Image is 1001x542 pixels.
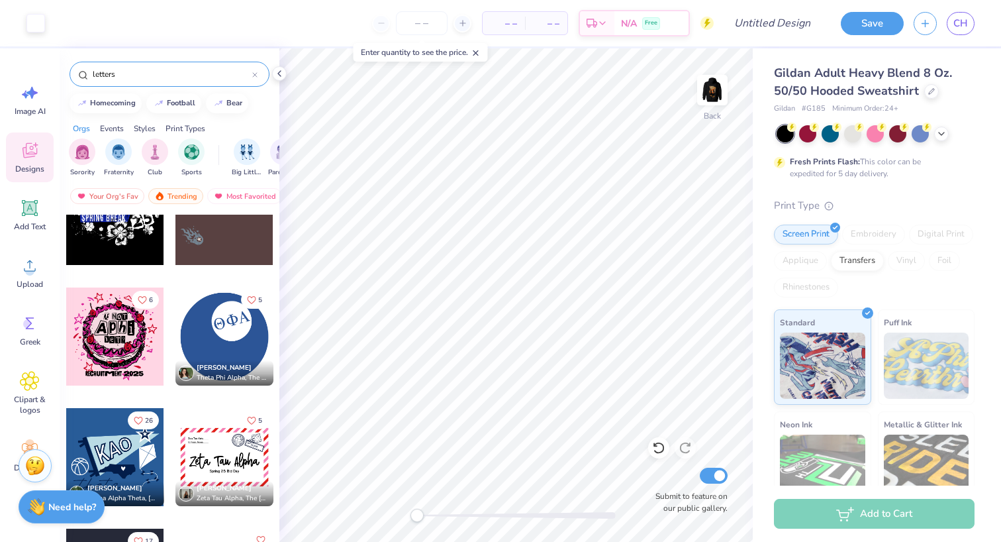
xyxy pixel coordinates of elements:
[790,156,860,167] strong: Fresh Prints Flash:
[111,144,126,160] img: Fraternity Image
[70,168,95,178] span: Sorority
[15,164,44,174] span: Designs
[645,19,657,28] span: Free
[704,110,721,122] div: Back
[69,138,95,178] button: filter button
[953,16,968,31] span: CH
[268,138,299,178] div: filter for Parent's Weekend
[178,138,205,178] div: filter for Sports
[240,144,254,160] img: Big Little Reveal Image
[909,225,973,244] div: Digital Print
[197,373,268,383] span: Theta Phi Alpha, The College of [US_STATE]
[90,99,136,107] div: homecoming
[14,462,46,473] span: Decorate
[780,333,865,399] img: Standard
[241,291,268,309] button: Like
[69,138,95,178] div: filter for Sorority
[241,411,268,429] button: Like
[70,188,144,204] div: Your Org's Fav
[258,417,262,424] span: 5
[841,12,904,35] button: Save
[774,225,838,244] div: Screen Print
[258,297,262,303] span: 5
[145,417,153,424] span: 26
[148,144,162,160] img: Club Image
[884,315,912,329] span: Puff Ink
[774,103,795,115] span: Gildan
[87,494,159,504] span: Kappa Alpha Theta, [GEOGRAPHIC_DATA]
[128,411,159,429] button: Like
[790,156,953,180] div: This color can be expedited for 5 day delivery.
[100,123,124,135] div: Events
[134,123,156,135] div: Styles
[146,93,201,113] button: football
[268,168,299,178] span: Parent's Weekend
[17,279,43,290] span: Upload
[396,11,448,35] input: – –
[884,435,969,501] img: Metallic & Glitter Ink
[276,144,291,160] img: Parent's Weekend Image
[232,138,262,178] button: filter button
[148,168,162,178] span: Club
[104,138,134,178] button: filter button
[154,191,165,201] img: trending.gif
[533,17,559,30] span: – –
[832,103,898,115] span: Minimum Order: 24 +
[648,490,728,514] label: Submit to feature on our public gallery.
[232,138,262,178] div: filter for Big Little Reveal
[491,17,517,30] span: – –
[142,138,168,178] button: filter button
[206,93,248,113] button: bear
[154,99,164,107] img: trend_line.gif
[774,251,827,271] div: Applique
[699,77,726,103] img: Back
[842,225,905,244] div: Embroidery
[197,494,268,504] span: Zeta Tau Alpha, The [GEOGRAPHIC_DATA][US_STATE] at [GEOGRAPHIC_DATA]
[197,484,252,493] span: [PERSON_NAME]
[780,435,865,501] img: Neon Ink
[774,198,975,213] div: Print Type
[724,10,821,36] input: Untitled Design
[75,144,90,160] img: Sorority Image
[87,484,142,493] span: [PERSON_NAME]
[132,291,159,309] button: Like
[268,138,299,178] button: filter button
[104,168,134,178] span: Fraternity
[354,43,488,62] div: Enter quantity to see the price.
[884,333,969,399] img: Puff Ink
[213,191,224,201] img: most_fav.gif
[947,12,975,35] a: CH
[410,509,424,522] div: Accessibility label
[8,394,52,415] span: Clipart & logos
[780,315,815,329] span: Standard
[197,363,252,372] span: [PERSON_NAME]
[831,251,884,271] div: Transfers
[780,417,812,431] span: Neon Ink
[148,188,203,204] div: Trending
[104,138,134,178] div: filter for Fraternity
[91,68,252,81] input: Try "Alpha"
[621,17,637,30] span: N/A
[15,106,46,117] span: Image AI
[929,251,960,271] div: Foil
[142,138,168,178] div: filter for Club
[73,123,90,135] div: Orgs
[207,188,282,204] div: Most Favorited
[167,99,195,107] div: football
[166,123,205,135] div: Print Types
[14,221,46,232] span: Add Text
[774,65,952,99] span: Gildan Adult Heavy Blend 8 Oz. 50/50 Hooded Sweatshirt
[178,138,205,178] button: filter button
[213,99,224,107] img: trend_line.gif
[181,168,202,178] span: Sports
[20,337,40,347] span: Greek
[184,144,199,160] img: Sports Image
[226,99,242,107] div: bear
[774,278,838,298] div: Rhinestones
[884,417,962,431] span: Metallic & Glitter Ink
[70,93,142,113] button: homecoming
[802,103,826,115] span: # G185
[77,99,87,107] img: trend_line.gif
[149,297,153,303] span: 6
[888,251,925,271] div: Vinyl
